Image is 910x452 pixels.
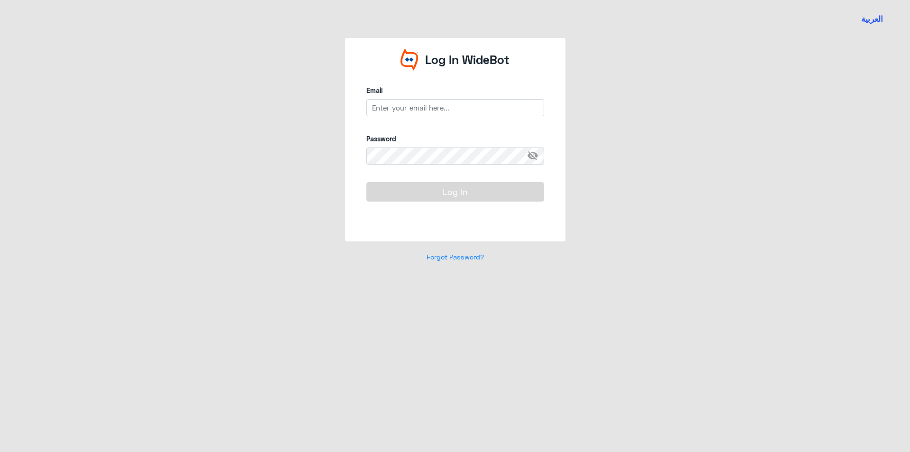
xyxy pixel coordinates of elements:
[366,134,544,144] label: Password
[427,253,484,261] a: Forgot Password?
[527,148,544,165] span: visibility_off
[425,51,510,69] p: Log In WideBot
[366,99,544,116] input: Enter your email here...
[366,182,544,201] button: Log In
[855,7,889,31] a: Switch language
[366,85,544,95] label: Email
[400,48,419,71] img: Widebot Logo
[861,13,883,25] button: العربية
